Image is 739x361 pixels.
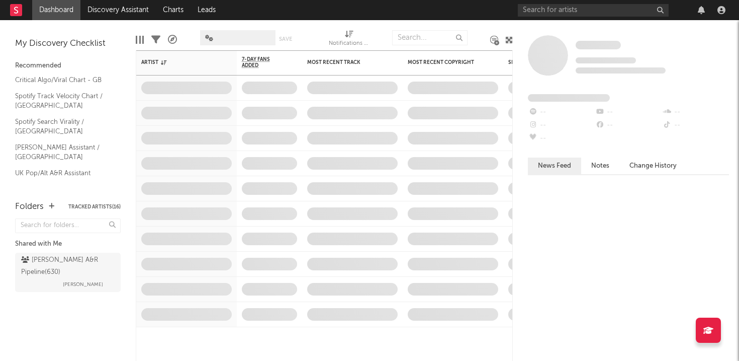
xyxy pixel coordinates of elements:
[15,91,111,111] a: Spotify Track Velocity Chart / [GEOGRAPHIC_DATA]
[508,59,584,65] div: Spotify Monthly Listeners
[15,60,121,72] div: Recommended
[576,67,666,74] span: 0 fans last week
[63,278,103,291] span: [PERSON_NAME]
[392,30,468,45] input: Search...
[528,158,581,174] button: News Feed
[136,25,144,54] div: Edit Columns
[595,119,662,132] div: --
[662,106,729,119] div: --
[662,119,729,132] div: --
[528,119,595,132] div: --
[528,94,610,102] span: Fans Added by Platform
[329,38,369,50] div: Notifications (Artist)
[581,158,619,174] button: Notes
[518,4,669,17] input: Search for artists
[15,253,121,292] a: [PERSON_NAME] A&R Pipeline(630)[PERSON_NAME]
[307,59,383,65] div: Most Recent Track
[408,59,483,65] div: Most Recent Copyright
[528,132,595,145] div: --
[15,238,121,250] div: Shared with Me
[15,75,111,86] a: Critical Algo/Viral Chart - GB
[68,204,121,209] button: Tracked Artists(16)
[168,25,177,54] div: A&R Pipeline
[329,25,369,54] div: Notifications (Artist)
[141,59,217,65] div: Artist
[151,25,160,54] div: Filters
[576,40,621,50] a: Some Artist
[15,38,121,50] div: My Discovery Checklist
[15,116,111,137] a: Spotify Search Virality / [GEOGRAPHIC_DATA]
[15,201,44,213] div: Folders
[15,142,111,163] a: [PERSON_NAME] Assistant / [GEOGRAPHIC_DATA]
[619,158,687,174] button: Change History
[15,219,121,233] input: Search for folders...
[595,106,662,119] div: --
[576,57,636,63] span: Tracking Since: [DATE]
[21,254,112,278] div: [PERSON_NAME] A&R Pipeline ( 630 )
[528,106,595,119] div: --
[279,36,292,42] button: Save
[242,56,282,68] span: 7-Day Fans Added
[576,41,621,49] span: Some Artist
[15,168,111,179] a: UK Pop/Alt A&R Assistant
